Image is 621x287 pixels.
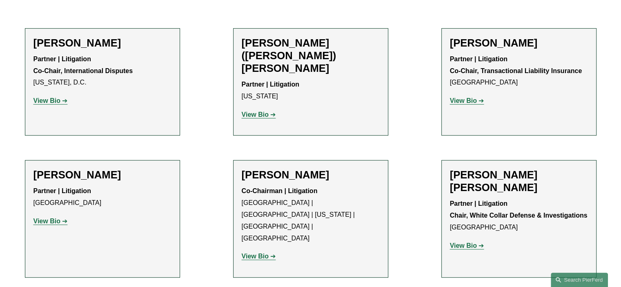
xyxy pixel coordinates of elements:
strong: View Bio [450,242,477,249]
a: View Bio [450,97,484,104]
p: [GEOGRAPHIC_DATA] [450,198,588,233]
strong: View Bio [242,111,269,118]
a: View Bio [450,242,484,249]
a: Search this site [551,273,608,287]
a: View Bio [33,97,68,104]
p: [GEOGRAPHIC_DATA] [450,53,588,89]
p: [US_STATE], D.C. [33,53,171,89]
strong: Partner | Litigation [33,187,91,194]
h2: [PERSON_NAME] [450,37,588,49]
strong: Co-Chairman | Litigation [242,187,318,194]
strong: View Bio [33,97,60,104]
strong: View Bio [242,253,269,260]
a: View Bio [242,111,276,118]
a: View Bio [242,253,276,260]
p: [GEOGRAPHIC_DATA] | [GEOGRAPHIC_DATA] | [US_STATE] | [GEOGRAPHIC_DATA] | [GEOGRAPHIC_DATA] [242,185,380,244]
h2: [PERSON_NAME] [33,169,171,181]
p: [GEOGRAPHIC_DATA] [33,185,171,209]
strong: View Bio [33,218,60,225]
a: View Bio [33,218,68,225]
h2: [PERSON_NAME] [33,37,171,49]
strong: Partner | Litigation Co-Chair, International Disputes [33,56,133,74]
strong: Partner | Litigation [242,81,299,88]
h2: [PERSON_NAME] [242,169,380,181]
strong: Partner | Litigation [450,56,507,62]
h2: [PERSON_NAME] ([PERSON_NAME]) [PERSON_NAME] [242,37,380,75]
h2: [PERSON_NAME] [PERSON_NAME] [450,169,588,194]
strong: Partner | Litigation Chair, White Collar Defense & Investigations [450,200,588,219]
strong: Co-Chair, Transactional Liability Insurance [450,67,582,74]
strong: View Bio [450,97,477,104]
p: [US_STATE] [242,79,380,102]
